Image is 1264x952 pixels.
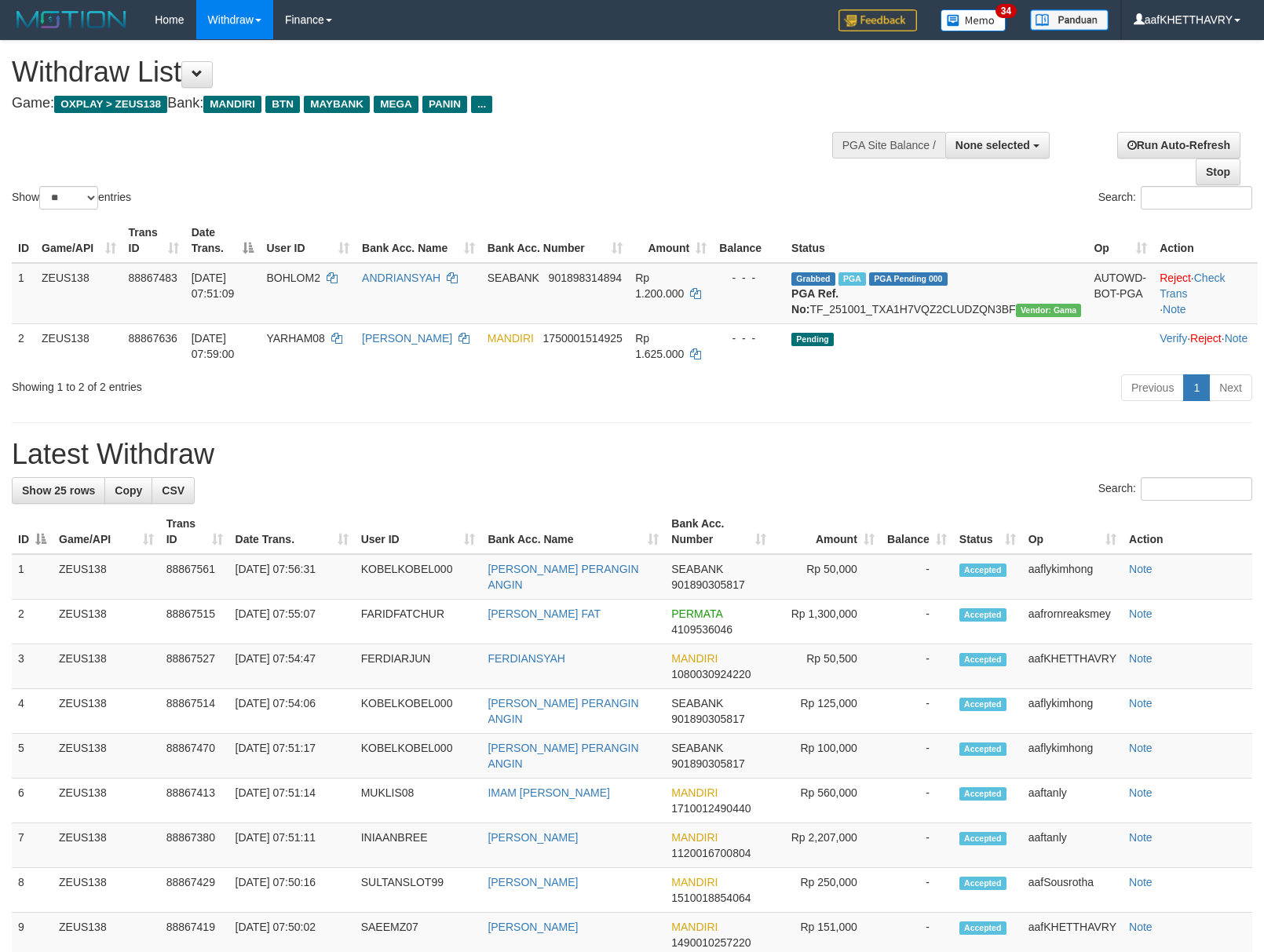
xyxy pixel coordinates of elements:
input: Search: [1141,477,1252,501]
th: Balance: activate to sort column ascending [881,509,953,554]
td: [DATE] 07:54:47 [229,644,355,689]
th: Amount: activate to sort column ascending [773,509,881,554]
th: Game/API: activate to sort column ascending [35,218,122,263]
td: Rp 50,500 [773,644,881,689]
td: 2 [12,323,35,368]
td: INIAANBREE [355,823,482,868]
td: Rp 2,207,000 [773,823,881,868]
label: Show entries [12,186,131,210]
td: [DATE] 07:50:16 [229,868,355,913]
div: - - - [719,270,779,286]
a: Check Trans [1160,272,1225,300]
th: Op: activate to sort column ascending [1087,218,1153,263]
span: None selected [955,139,1030,151]
td: 4 [12,689,53,734]
span: Show 25 rows [22,484,95,497]
td: aaftanly [1022,779,1123,823]
td: KOBELKOBEL000 [355,734,482,779]
a: Note [1129,607,1153,620]
a: [PERSON_NAME] [488,921,578,933]
td: - [881,868,953,913]
div: Showing 1 to 2 of 2 entries [12,373,515,395]
span: Marked by aaftrukkakada [838,272,866,286]
a: [PERSON_NAME] [362,332,452,345]
td: ZEUS138 [53,689,160,734]
span: 34 [995,4,1017,18]
span: SEABANK [671,697,723,709]
span: Rp 1.625.000 [635,332,684,360]
td: - [881,689,953,734]
input: Search: [1141,186,1252,210]
span: YARHAM08 [266,332,324,345]
span: Accepted [959,787,1006,801]
td: 88867429 [160,868,229,913]
td: 88867380 [160,823,229,868]
span: Accepted [959,564,1006,577]
a: Run Auto-Refresh [1117,132,1240,159]
td: 88867470 [160,734,229,779]
a: Note [1129,697,1153,709]
td: - [881,554,953,600]
a: Show 25 rows [12,477,105,504]
a: [PERSON_NAME] PERANGIN ANGIN [488,742,638,770]
td: · · [1153,263,1258,324]
td: ZEUS138 [53,868,160,913]
img: Button%20Memo.svg [941,9,1006,31]
span: Accepted [959,653,1006,666]
span: SEABANK [671,742,723,754]
td: - [881,644,953,689]
a: IMAM [PERSON_NAME] [488,786,610,799]
td: 88867561 [160,554,229,600]
td: FERDIARJUN [355,644,482,689]
span: Copy 901898314894 to clipboard [549,272,622,284]
span: MANDIRI [203,96,261,113]
td: aaflykimhong [1022,734,1123,779]
td: ZEUS138 [35,323,122,368]
th: Game/API: activate to sort column ascending [53,509,160,554]
a: [PERSON_NAME] PERANGIN ANGIN [488,697,638,725]
td: [DATE] 07:51:14 [229,779,355,823]
td: [DATE] 07:54:06 [229,689,355,734]
a: Next [1209,374,1252,401]
td: aafKHETTHAVRY [1022,644,1123,689]
td: AUTOWD-BOT-PGA [1087,263,1153,324]
a: Stop [1196,159,1240,185]
a: Note [1163,303,1186,316]
td: - [881,779,953,823]
th: Amount: activate to sort column ascending [629,218,713,263]
a: [PERSON_NAME] [488,876,578,888]
a: Copy [104,477,152,504]
span: BTN [265,96,300,113]
td: ZEUS138 [35,263,122,324]
span: Copy 901890305817 to clipboard [671,757,744,770]
th: Bank Acc. Number: activate to sort column ascending [481,218,629,263]
span: SEABANK [488,272,539,284]
span: PERMATA [671,607,722,620]
th: Trans ID: activate to sort column ascending [122,218,185,263]
a: Reject [1190,332,1222,345]
td: 5 [12,734,53,779]
span: Copy 1710012490440 to clipboard [671,802,751,815]
span: Copy 1080030924220 to clipboard [671,668,751,680]
th: User ID: activate to sort column ascending [355,509,482,554]
a: 1 [1183,374,1210,401]
th: ID: activate to sort column descending [12,509,53,554]
td: MUKLIS08 [355,779,482,823]
span: Copy [115,484,142,497]
td: 7 [12,823,53,868]
img: Feedback.jpg [838,9,917,31]
th: Trans ID: activate to sort column ascending [160,509,229,554]
span: MANDIRI [671,652,718,665]
th: Date Trans.: activate to sort column descending [185,218,261,263]
td: 88867514 [160,689,229,734]
h1: Withdraw List [12,57,827,88]
span: Rp 1.200.000 [635,272,684,300]
span: Accepted [959,608,1006,622]
td: ZEUS138 [53,823,160,868]
button: None selected [945,132,1050,159]
span: 88867483 [129,272,177,284]
label: Search: [1098,477,1252,501]
td: ZEUS138 [53,554,160,600]
td: - [881,823,953,868]
td: Rp 100,000 [773,734,881,779]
